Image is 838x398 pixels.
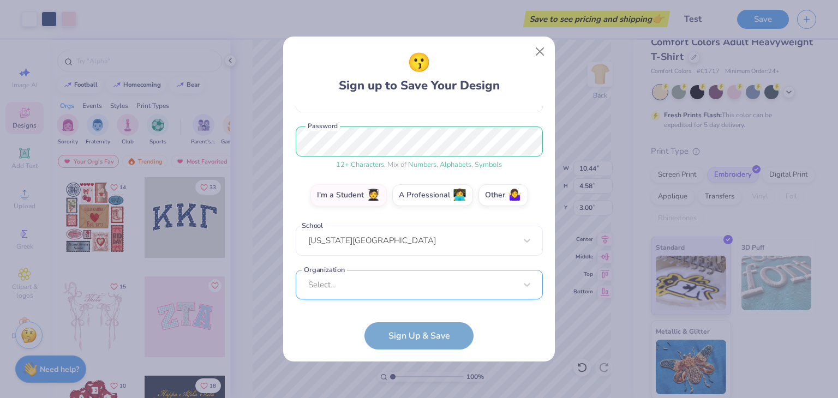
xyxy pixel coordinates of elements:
[296,160,543,171] div: , Mix of , ,
[440,160,471,170] span: Alphabets
[392,184,473,206] label: A Professional
[310,184,387,206] label: I'm a Student
[475,160,502,170] span: Symbols
[300,221,325,231] label: School
[478,184,528,206] label: Other
[408,160,436,170] span: Numbers
[302,264,346,275] label: Organization
[367,189,380,202] span: 🧑‍🎓
[336,160,384,170] span: 12 + Characters
[508,189,522,202] span: 🤷‍♀️
[339,49,500,95] div: Sign up to Save Your Design
[453,189,466,202] span: 👩‍💻
[408,49,430,77] span: 😗
[530,41,550,62] button: Close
